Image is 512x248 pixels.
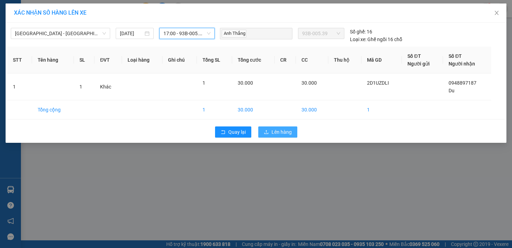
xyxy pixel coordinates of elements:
[14,9,86,16] span: XÁC NHẬN SỐ HÀNG LÊN XE
[202,80,205,86] span: 1
[32,100,74,119] td: Tổng cộng
[15,28,106,39] span: Sài Gòn - Lộc Ninh
[74,47,94,73] th: SL
[449,88,454,93] span: Du
[232,47,274,73] th: Tổng cước
[232,100,274,119] td: 30.000
[361,47,402,73] th: Mã GD
[449,53,462,59] span: Số ĐT
[197,100,232,119] td: 1
[449,80,476,86] span: 0948897187
[32,47,74,73] th: Tên hàng
[350,28,366,36] span: Số ghế:
[367,80,389,86] span: 2D1UZDLI
[296,100,328,119] td: 30.000
[350,36,402,43] div: Ghế ngồi 16 chỗ
[222,30,246,38] span: Anh Thắng
[301,80,317,86] span: 30.000
[94,47,122,73] th: ĐVT
[7,73,32,100] td: 1
[350,28,372,36] div: 16
[238,80,253,86] span: 30.000
[120,30,143,37] input: 11/08/2025
[407,61,430,67] span: Người gửi
[264,130,269,135] span: upload
[407,53,421,59] span: Số ĐT
[350,36,366,43] span: Loại xe:
[487,3,506,23] button: Close
[361,100,402,119] td: 1
[162,47,197,73] th: Ghi chú
[272,128,292,136] span: Lên hàng
[302,28,340,39] span: 93B-005.39
[296,47,328,73] th: CC
[494,10,499,16] span: close
[449,61,475,67] span: Người nhận
[163,28,211,39] span: 17:00 - 93B-005.39
[328,47,361,73] th: Thu hộ
[228,128,246,136] span: Quay lại
[221,130,226,135] span: rollback
[258,126,297,138] button: uploadLên hàng
[79,84,82,90] span: 1
[215,126,251,138] button: rollbackQuay lại
[275,47,296,73] th: CR
[122,47,163,73] th: Loại hàng
[197,47,232,73] th: Tổng SL
[7,47,32,73] th: STT
[94,73,122,100] td: Khác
